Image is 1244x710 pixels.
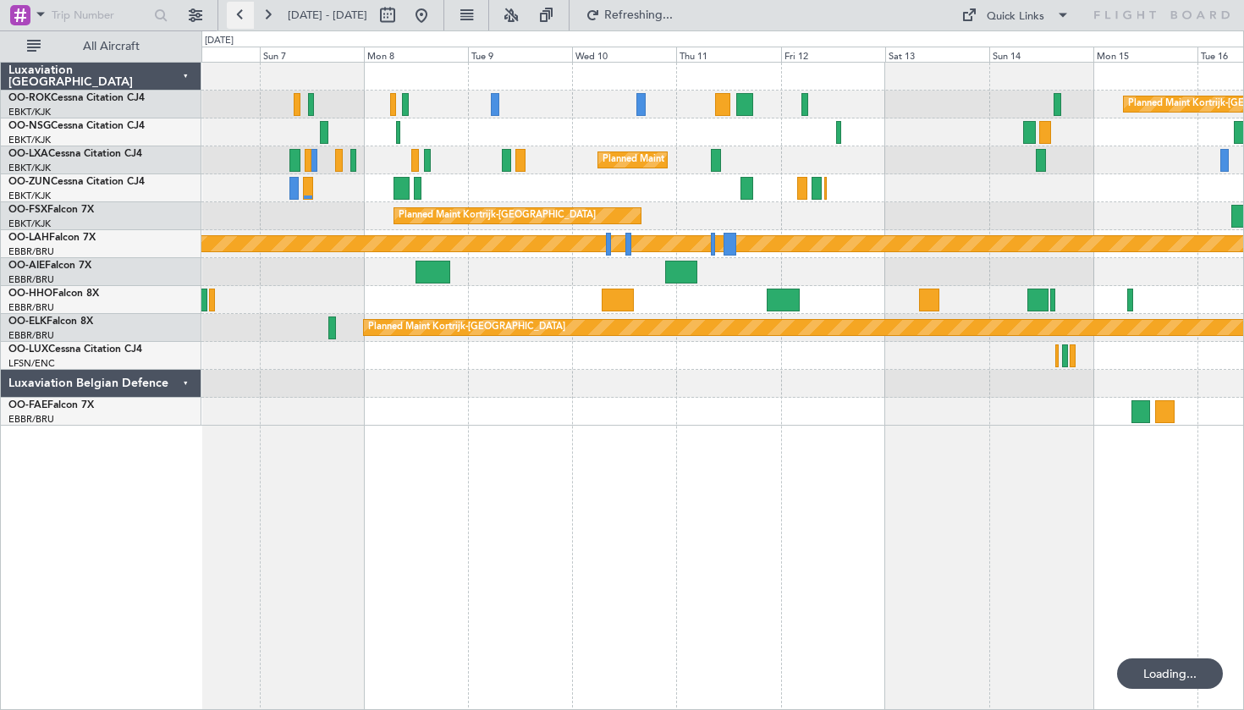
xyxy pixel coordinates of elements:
div: Sun 7 [260,47,364,62]
div: Thu 11 [676,47,780,62]
a: OO-FSXFalcon 7X [8,205,94,215]
a: OO-NSGCessna Citation CJ4 [8,121,145,131]
input: Trip Number [52,3,149,28]
a: EBKT/KJK [8,162,51,174]
button: All Aircraft [19,33,184,60]
button: Quick Links [953,2,1078,29]
span: OO-FAE [8,400,47,410]
div: Planned Maint Kortrijk-[GEOGRAPHIC_DATA] [603,147,800,173]
div: Fri 12 [781,47,885,62]
a: OO-ELKFalcon 8X [8,316,93,327]
span: All Aircraft [44,41,179,52]
div: Sun 14 [989,47,1093,62]
a: OO-LAHFalcon 7X [8,233,96,243]
div: Mon 8 [364,47,468,62]
div: Quick Links [987,8,1044,25]
span: OO-HHO [8,289,52,299]
a: EBBR/BRU [8,413,54,426]
a: EBKT/KJK [8,217,51,230]
a: OO-LUXCessna Citation CJ4 [8,344,142,355]
a: LFSN/ENC [8,357,55,370]
a: EBBR/BRU [8,245,54,258]
span: OO-NSG [8,121,51,131]
span: OO-ROK [8,93,51,103]
a: EBBR/BRU [8,301,54,314]
span: OO-LXA [8,149,48,159]
span: OO-AIE [8,261,45,271]
a: OO-ZUNCessna Citation CJ4 [8,177,145,187]
div: Planned Maint Kortrijk-[GEOGRAPHIC_DATA] [368,315,565,340]
span: OO-FSX [8,205,47,215]
span: OO-ELK [8,316,47,327]
a: OO-LXACessna Citation CJ4 [8,149,142,159]
a: OO-FAEFalcon 7X [8,400,94,410]
span: OO-ZUN [8,177,51,187]
a: OO-AIEFalcon 7X [8,261,91,271]
div: Mon 15 [1093,47,1197,62]
div: Planned Maint Kortrijk-[GEOGRAPHIC_DATA] [399,203,596,228]
div: Sat 6 [156,47,260,62]
div: [DATE] [205,34,234,48]
span: Refreshing... [603,9,674,21]
div: Loading... [1117,658,1223,689]
div: Sat 13 [885,47,989,62]
a: OO-ROKCessna Citation CJ4 [8,93,145,103]
div: Wed 10 [572,47,676,62]
a: EBKT/KJK [8,106,51,118]
a: OO-HHOFalcon 8X [8,289,99,299]
span: [DATE] - [DATE] [288,8,367,23]
a: EBKT/KJK [8,190,51,202]
a: EBBR/BRU [8,273,54,286]
a: EBKT/KJK [8,134,51,146]
span: OO-LUX [8,344,48,355]
a: EBBR/BRU [8,329,54,342]
span: OO-LAH [8,233,49,243]
div: Tue 9 [468,47,572,62]
button: Refreshing... [578,2,680,29]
